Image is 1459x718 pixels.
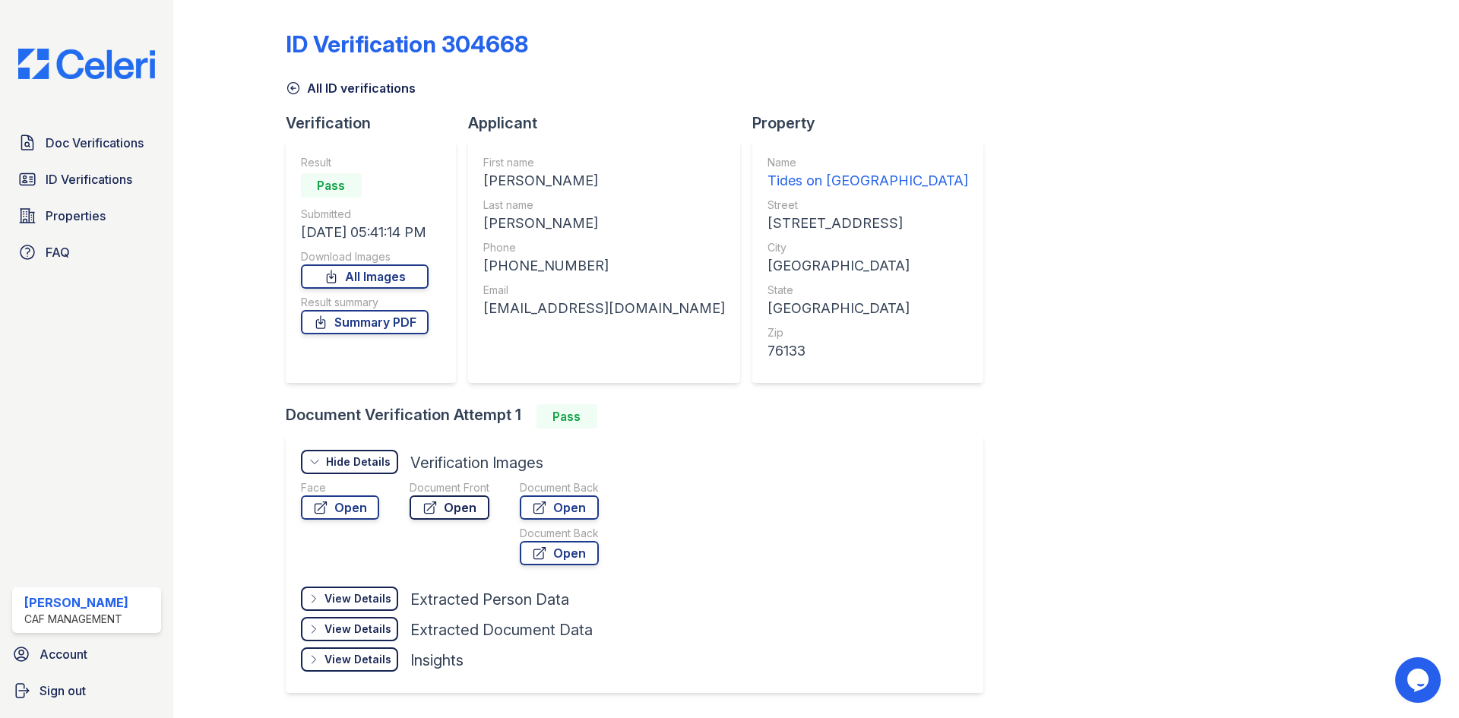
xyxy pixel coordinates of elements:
[301,480,379,495] div: Face
[324,652,391,667] div: View Details
[767,170,968,191] div: Tides on [GEOGRAPHIC_DATA]
[410,452,543,473] div: Verification Images
[767,283,968,298] div: State
[483,298,725,319] div: [EMAIL_ADDRESS][DOMAIN_NAME]
[12,128,161,158] a: Doc Verifications
[410,589,569,610] div: Extracted Person Data
[12,164,161,195] a: ID Verifications
[767,298,968,319] div: [GEOGRAPHIC_DATA]
[6,639,167,669] a: Account
[767,340,968,362] div: 76133
[24,593,128,612] div: [PERSON_NAME]
[24,612,128,627] div: CAF Management
[767,255,968,277] div: [GEOGRAPHIC_DATA]
[410,480,489,495] div: Document Front
[46,243,70,261] span: FAQ
[286,404,995,429] div: Document Verification Attempt 1
[483,170,725,191] div: [PERSON_NAME]
[483,283,725,298] div: Email
[483,240,725,255] div: Phone
[483,155,725,170] div: First name
[46,170,132,188] span: ID Verifications
[520,495,599,520] a: Open
[286,79,416,97] a: All ID verifications
[301,495,379,520] a: Open
[410,619,593,641] div: Extracted Document Data
[483,255,725,277] div: [PHONE_NUMBER]
[483,198,725,213] div: Last name
[767,240,968,255] div: City
[40,645,87,663] span: Account
[301,173,362,198] div: Pass
[410,495,489,520] a: Open
[767,325,968,340] div: Zip
[410,650,464,671] div: Insights
[301,222,429,243] div: [DATE] 05:41:14 PM
[301,207,429,222] div: Submitted
[1395,657,1444,703] iframe: chat widget
[6,675,167,706] a: Sign out
[6,49,167,79] img: CE_Logo_Blue-a8612792a0a2168367f1c8372b55b34899dd931a85d93a1a3d3e32e68fde9ad4.png
[286,112,468,134] div: Verification
[324,591,391,606] div: View Details
[752,112,995,134] div: Property
[483,213,725,234] div: [PERSON_NAME]
[12,237,161,267] a: FAQ
[301,155,429,170] div: Result
[40,682,86,700] span: Sign out
[326,454,391,470] div: Hide Details
[301,310,429,334] a: Summary PDF
[46,207,106,225] span: Properties
[301,295,429,310] div: Result summary
[520,541,599,565] a: Open
[12,201,161,231] a: Properties
[301,264,429,289] a: All Images
[324,622,391,637] div: View Details
[46,134,144,152] span: Doc Verifications
[468,112,752,134] div: Applicant
[520,526,599,541] div: Document Back
[301,249,429,264] div: Download Images
[767,198,968,213] div: Street
[520,480,599,495] div: Document Back
[767,155,968,191] a: Name Tides on [GEOGRAPHIC_DATA]
[767,213,968,234] div: [STREET_ADDRESS]
[286,30,528,58] div: ID Verification 304668
[767,155,968,170] div: Name
[536,404,597,429] div: Pass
